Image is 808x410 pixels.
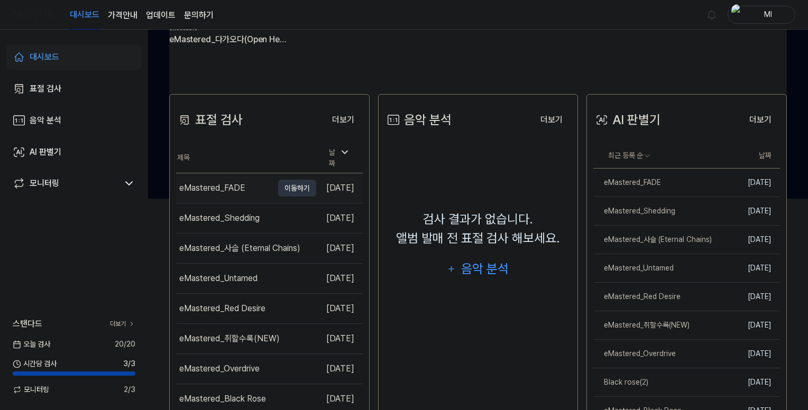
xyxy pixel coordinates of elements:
[179,242,300,255] div: eMastered_사슬 (Eternal Chains)
[316,353,363,384] td: [DATE]
[593,368,719,396] a: Black rose(2)
[532,109,571,131] button: 더보기
[184,9,214,22] a: 문의하기
[124,384,135,395] span: 2 / 3
[593,340,719,368] a: eMastered_Overdrive
[6,44,142,70] a: 대시보드
[179,212,260,225] div: eMastered_Shedding
[719,143,780,169] th: 날짜
[108,9,137,22] button: 가격안내
[316,263,363,293] td: [DATE]
[719,197,780,226] td: [DATE]
[316,293,363,323] td: [DATE]
[316,323,363,353] td: [DATE]
[13,384,49,395] span: 모니터링
[123,358,135,369] span: 3 / 3
[747,8,788,20] div: Ml
[593,311,719,339] a: eMastered_취할수록(NEW)
[169,33,288,46] div: eMastered_다가오다(Open Heart)
[30,146,61,159] div: AI 판별기
[316,203,363,233] td: [DATE]
[13,358,57,369] span: 시간당 검사
[719,368,780,397] td: [DATE]
[316,233,363,263] td: [DATE]
[593,206,675,217] div: eMastered_Shedding
[316,173,363,203] td: [DATE]
[13,318,42,330] span: 스탠다드
[440,256,516,282] button: 음악 분석
[146,9,176,22] a: 업데이트
[719,311,780,340] td: [DATE]
[325,144,354,172] div: 날짜
[115,339,135,350] span: 20 / 20
[30,177,59,190] div: 모니터링
[593,177,661,188] div: eMastered_FADE
[179,272,258,285] div: eMastered_Untamed
[179,182,245,194] div: eMastered_FADE
[70,1,99,30] a: 대시보드
[593,348,676,359] div: eMastered_Overdrive
[593,169,719,197] a: eMastered_FADE
[741,109,780,131] button: 더보기
[278,180,316,197] button: 이동하기
[176,110,243,129] div: 표절 검사
[396,210,560,248] div: 검사 결과가 없습니다. 앨범 발매 전 표절 검사 해보세요.
[13,177,118,190] a: 모니터링
[593,197,719,225] a: eMastered_Shedding
[593,226,719,254] a: eMastered_사슬 (Eternal Chains)
[324,109,363,131] button: 더보기
[30,51,59,63] div: 대시보드
[593,377,648,388] div: Black rose(2)
[179,362,260,375] div: eMastered_Overdrive
[728,6,795,24] button: profileMl
[179,302,265,315] div: eMastered_Red Desire
[179,332,280,345] div: eMastered_취할수록(NEW)
[385,110,452,129] div: 음악 분석
[731,4,744,25] img: profile
[719,254,780,283] td: [DATE]
[176,143,316,173] th: 제목
[179,393,266,405] div: eMastered_Black Rose
[593,110,660,129] div: AI 판별기
[705,8,718,21] img: 알림
[30,82,61,95] div: 표절 검사
[30,114,61,127] div: 음악 분석
[6,139,142,165] a: AI 판별기
[593,283,719,311] a: eMastered_Red Desire
[6,108,142,133] a: 음악 분석
[593,263,674,274] div: eMastered_Untamed
[110,319,135,329] a: 더보기
[593,291,681,302] div: eMastered_Red Desire
[593,320,690,331] div: eMastered_취할수록(NEW)
[593,254,719,282] a: eMastered_Untamed
[719,340,780,368] td: [DATE]
[719,169,780,197] td: [DATE]
[593,234,712,245] div: eMastered_사슬 (Eternal Chains)
[6,76,142,101] a: 표절 검사
[460,259,510,279] div: 음악 분석
[719,226,780,254] td: [DATE]
[13,339,50,350] span: 오늘 검사
[719,283,780,311] td: [DATE]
